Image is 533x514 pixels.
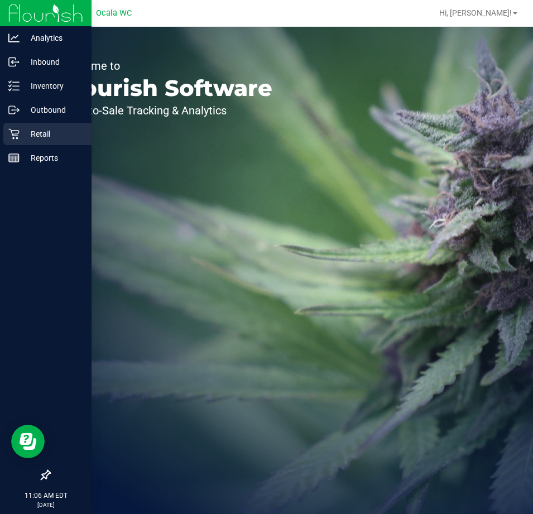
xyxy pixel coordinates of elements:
[11,425,45,458] iframe: Resource center
[20,79,87,93] p: Inventory
[8,80,20,92] inline-svg: Inventory
[60,105,272,116] p: Seed-to-Sale Tracking & Analytics
[20,127,87,141] p: Retail
[5,501,87,509] p: [DATE]
[8,152,20,164] inline-svg: Reports
[20,31,87,45] p: Analytics
[5,491,87,501] p: 11:06 AM EDT
[8,32,20,44] inline-svg: Analytics
[20,103,87,117] p: Outbound
[8,104,20,116] inline-svg: Outbound
[439,8,512,17] span: Hi, [PERSON_NAME]!
[60,77,272,99] p: Flourish Software
[96,8,132,18] span: Ocala WC
[8,56,20,68] inline-svg: Inbound
[60,60,272,71] p: Welcome to
[20,151,87,165] p: Reports
[20,55,87,69] p: Inbound
[8,128,20,140] inline-svg: Retail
